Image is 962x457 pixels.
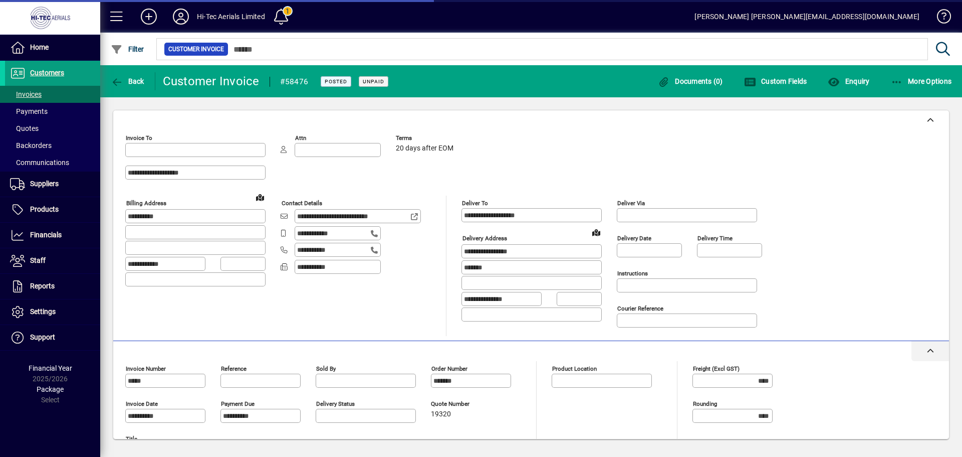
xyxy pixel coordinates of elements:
span: Settings [30,308,56,316]
span: Enquiry [828,77,869,85]
div: #58476 [280,74,309,90]
span: Suppliers [30,180,59,188]
mat-label: Deliver via [617,200,645,207]
span: Quotes [10,124,39,132]
span: More Options [891,77,952,85]
button: Back [108,72,147,90]
span: Backorders [10,141,52,149]
span: 20 days after EOM [396,144,453,153]
span: Package [37,385,64,393]
mat-label: Reference [221,365,247,372]
mat-label: Invoice date [126,400,158,407]
mat-label: Delivery time [697,235,733,242]
mat-label: Sold by [316,365,336,372]
span: Home [30,43,49,51]
mat-label: Payment due [221,400,255,407]
mat-label: Delivery date [617,235,651,242]
div: Customer Invoice [163,73,260,89]
div: Hi-Tec Aerials Limited [197,9,265,25]
mat-label: Invoice number [126,365,166,372]
button: Profile [165,8,197,26]
div: [PERSON_NAME] [PERSON_NAME][EMAIL_ADDRESS][DOMAIN_NAME] [694,9,919,25]
a: Settings [5,299,100,325]
span: Support [30,333,55,341]
mat-label: Instructions [617,270,648,277]
span: Filter [111,45,144,53]
a: Payments [5,103,100,120]
a: View on map [588,224,604,240]
button: Enquiry [825,72,872,90]
mat-label: Deliver To [462,200,488,207]
mat-label: Delivery status [316,400,355,407]
a: Financials [5,223,100,248]
mat-label: Rounding [693,400,717,407]
a: Backorders [5,137,100,154]
span: Staff [30,256,46,264]
mat-label: Product location [552,365,597,372]
button: More Options [888,72,954,90]
span: Posted [325,78,347,85]
app-page-header-button: Back [100,72,155,90]
button: Documents (0) [655,72,726,90]
span: Quote number [431,401,491,407]
mat-label: Title [126,435,137,442]
span: 19320 [431,410,451,418]
a: Home [5,35,100,60]
mat-label: Attn [295,134,306,141]
a: Knowledge Base [929,2,949,35]
button: Custom Fields [742,72,810,90]
span: Terms [396,135,456,141]
mat-label: Freight (excl GST) [693,365,740,372]
span: Payments [10,107,48,115]
mat-label: Courier Reference [617,305,663,312]
a: Support [5,325,100,350]
span: Unpaid [363,78,384,85]
a: Quotes [5,120,100,137]
mat-label: Order number [431,365,467,372]
span: Back [111,77,144,85]
a: Staff [5,248,100,273]
span: Financials [30,231,62,239]
span: Customers [30,69,64,77]
button: Filter [108,40,147,58]
a: Suppliers [5,172,100,197]
mat-label: Invoice To [126,134,152,141]
a: View on map [252,189,268,205]
a: Invoices [5,86,100,103]
a: Reports [5,274,100,299]
span: Documents (0) [658,77,723,85]
a: Products [5,197,100,222]
span: Invoices [10,90,42,98]
a: Communications [5,154,100,171]
span: Financial Year [29,364,72,372]
span: Reports [30,282,55,290]
span: Products [30,205,59,213]
span: Custom Fields [744,77,807,85]
span: Customer Invoice [168,44,224,54]
span: Communications [10,159,69,167]
button: Add [133,8,165,26]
